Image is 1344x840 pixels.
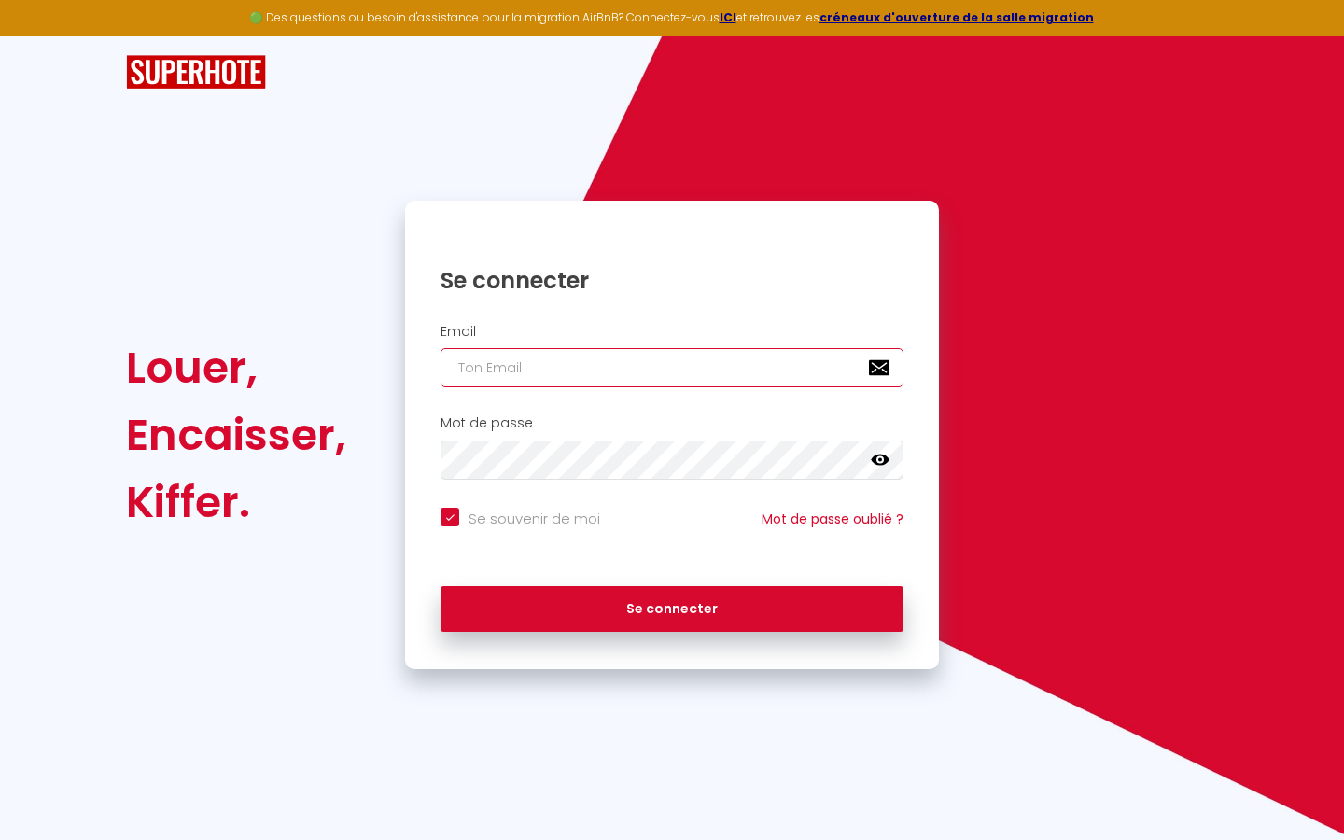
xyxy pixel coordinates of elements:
[126,55,266,90] img: SuperHote logo
[441,266,903,295] h1: Se connecter
[126,334,346,401] div: Louer,
[126,469,346,536] div: Kiffer.
[15,7,71,63] button: Ouvrir le widget de chat LiveChat
[819,9,1094,25] a: créneaux d'ouverture de la salle migration
[762,510,903,528] a: Mot de passe oublié ?
[441,348,903,387] input: Ton Email
[441,324,903,340] h2: Email
[720,9,736,25] a: ICI
[441,586,903,633] button: Se connecter
[126,401,346,469] div: Encaisser,
[441,415,903,431] h2: Mot de passe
